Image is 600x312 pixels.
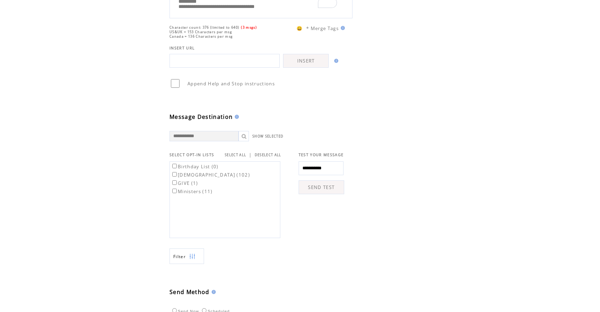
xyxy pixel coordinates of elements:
[255,153,281,157] a: DESELECT ALL
[172,189,177,193] input: Ministers (11)
[241,25,257,30] span: (3 msgs)
[173,254,186,259] span: Show filters
[171,180,198,186] label: GIVE (1)
[297,25,303,31] span: 😀
[233,115,239,119] img: help.gif
[170,25,239,30] span: Character count: 376 (limited to 640)
[172,180,177,185] input: GIVE (1)
[172,164,177,168] input: Birthday List (0)
[189,249,195,264] img: filters.png
[299,152,344,157] span: TEST YOUR MESSAGE
[171,163,219,170] label: Birthday List (0)
[170,46,195,50] span: INSERT URL
[210,290,216,294] img: help.gif
[170,152,214,157] span: SELECT OPT-IN LISTS
[249,152,252,158] span: |
[225,153,246,157] a: SELECT ALL
[339,26,345,30] img: help.gif
[187,81,275,87] span: Append Help and Stop instructions
[252,134,283,139] a: SHOW SELECTED
[170,113,233,121] span: Message Destination
[171,172,250,178] label: [DEMOGRAPHIC_DATA] (102)
[332,59,338,63] img: help.gif
[172,172,177,177] input: [DEMOGRAPHIC_DATA] (102)
[306,25,339,31] span: * Merge Tags
[170,34,233,39] span: Canada = 136 Characters per msg
[170,30,232,34] span: US&UK = 153 Characters per msg
[171,188,213,195] label: Ministers (11)
[170,248,204,264] a: Filter
[170,288,210,296] span: Send Method
[299,180,344,194] a: SEND TEST
[283,54,329,68] a: INSERT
